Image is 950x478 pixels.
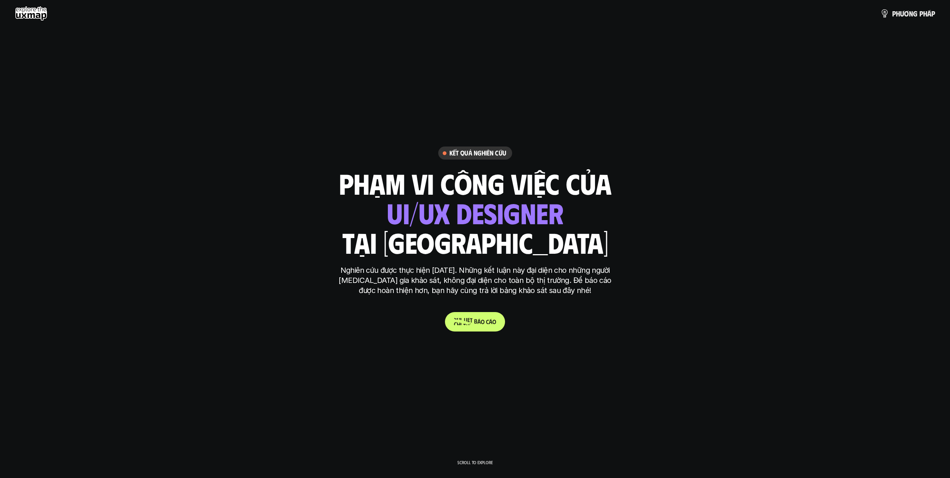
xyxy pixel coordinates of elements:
a: Chitiếtbáocáo [445,312,505,331]
span: ế [467,316,470,323]
span: i [466,315,467,323]
span: n [909,9,913,18]
p: Nghiên cứu được thực hiện [DATE]. Những kết luận này đại diện cho những người [MEDICAL_DATA] gia ... [335,265,615,296]
span: t [470,317,473,324]
span: ơ [904,9,909,18]
span: h [896,9,900,18]
span: b [474,318,477,325]
span: o [481,318,485,325]
span: p [892,9,896,18]
span: t [463,315,466,322]
a: phươngpháp [880,6,935,21]
span: o [492,318,496,325]
span: h [923,9,927,18]
span: p [919,9,923,18]
span: g [913,9,918,18]
span: á [477,318,481,325]
span: á [489,318,492,325]
p: Scroll to explore [457,460,493,465]
span: á [927,9,931,18]
span: c [486,318,489,325]
h6: Kết quả nghiên cứu [449,149,506,157]
h1: phạm vi công việc của [339,167,611,199]
h1: tại [GEOGRAPHIC_DATA] [342,226,608,258]
span: p [931,9,935,18]
span: ư [900,9,904,18]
